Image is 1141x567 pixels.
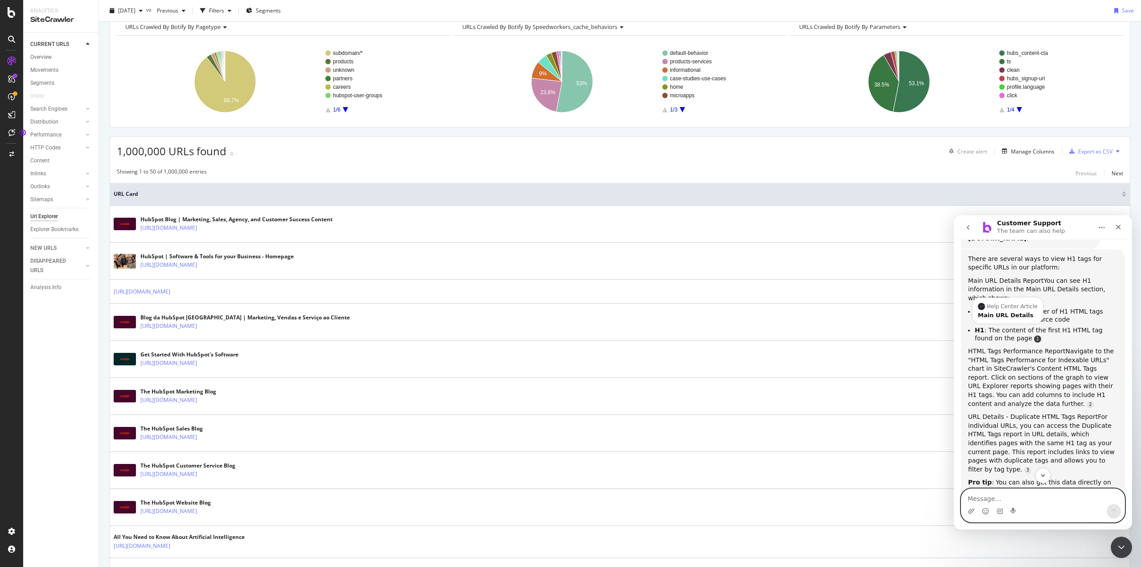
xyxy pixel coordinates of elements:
text: unknown [333,67,354,73]
div: Next [1112,170,1123,177]
img: main image [114,254,136,269]
div: Analytics [30,7,91,15]
a: Distribution [30,117,83,127]
text: 23.8% [540,89,555,95]
div: Get Started With HubSpot's Software [140,351,238,359]
div: Manage Columns [1011,148,1055,155]
span: Previous [153,7,178,14]
div: Movements [30,66,58,75]
div: Filters [209,7,224,14]
button: Export as CSV [1066,144,1112,158]
div: A chart. [454,43,784,120]
div: Export as CSV [1078,148,1112,155]
a: HTTP Codes [30,143,83,153]
text: 9% [539,70,547,77]
text: case-studies-use-cases [670,75,726,82]
button: Manage Columns [998,146,1055,157]
div: Overview [30,53,52,62]
a: [URL][DOMAIN_NAME] [140,433,197,442]
a: Analysis Info [30,283,92,292]
text: home [670,84,683,90]
div: All You Need to Know About Artificial Intelligence [114,533,245,541]
div: Inlinks [30,169,46,178]
text: hubs_signup-url [1007,75,1045,82]
text: clean [1007,67,1020,73]
span: vs [146,6,153,13]
a: Explorer Bookmarks [30,225,92,234]
div: Blog da HubSpot [GEOGRAPHIC_DATA] | Marketing, Vendas e Serviço ao Cliente [140,314,350,322]
text: hubspot-user-groups [333,92,382,99]
a: Url Explorer [30,212,92,221]
div: Segments [30,79,54,88]
button: [DATE] [106,4,146,18]
a: CURRENT URLS [30,40,83,49]
img: main image [114,390,136,402]
svg: A chart. [117,43,447,120]
span: URL Card [114,190,1120,198]
span: Segments [256,7,281,14]
img: main image [114,464,136,476]
button: Filters [197,4,235,18]
img: main image [114,218,136,230]
button: Segments [242,4,284,18]
text: 89.7% [224,97,239,103]
div: HTTP Codes [30,143,61,153]
button: Previous [1075,168,1097,178]
a: Search Engines [30,104,83,114]
a: Segments [30,79,92,88]
text: 1/4 [1007,107,1014,113]
text: 38.5% [874,82,889,88]
div: Search Engines [30,104,67,114]
div: SiteCrawler [30,15,91,25]
div: Url Explorer [30,212,58,221]
img: main image [114,501,136,513]
div: A chart. [791,43,1121,120]
text: products [333,58,353,65]
div: Showing 1 to 50 of 1,000,000 entries [117,168,207,178]
span: URLs Crawled By Botify By speedworkers_cache_behaviors [462,23,617,31]
text: products-services [670,58,712,65]
text: hubs_content-cta [1007,50,1048,56]
button: Next [1112,168,1123,178]
a: Overview [30,53,92,62]
button: Previous [153,4,189,18]
h4: URLs Crawled By Botify By speedworkers_cache_behaviors [460,20,778,34]
text: subdomain/* [333,50,363,56]
div: The HubSpot Sales Blog [140,425,236,433]
a: [URL][DOMAIN_NAME] [140,322,197,331]
div: Outlinks [30,182,50,191]
a: [URL][DOMAIN_NAME] [140,261,197,269]
div: NEW URLS [30,244,57,253]
a: [URL][DOMAIN_NAME] [140,507,197,516]
a: [URL][DOMAIN_NAME] [140,223,197,232]
text: microapps [670,92,694,99]
a: [URL][DOMAIN_NAME] [140,470,197,479]
img: Equal [230,153,234,155]
a: Inlinks [30,169,83,178]
div: Analysis Info [30,283,62,292]
a: [URL][DOMAIN_NAME] [140,396,197,405]
a: [URL][DOMAIN_NAME] [140,359,197,368]
div: Distribution [30,117,58,127]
